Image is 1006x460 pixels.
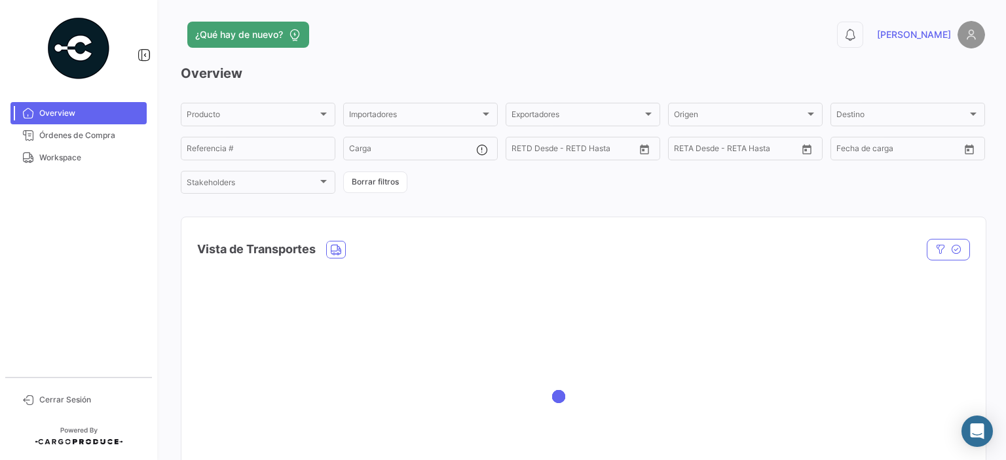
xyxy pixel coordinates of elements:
[512,112,643,121] span: Exportadores
[512,146,535,155] input: Desde
[10,124,147,147] a: Órdenes de Compra
[707,146,766,155] input: Hasta
[674,112,805,121] span: Origen
[39,130,141,141] span: Órdenes de Compra
[187,22,309,48] button: ¿Qué hay de nuevo?
[343,171,407,193] button: Borrar filtros
[39,152,141,164] span: Workspace
[195,28,283,41] span: ¿Qué hay de nuevo?
[877,28,951,41] span: [PERSON_NAME]
[959,139,979,159] button: Open calendar
[181,64,985,82] h3: Overview
[674,146,698,155] input: Desde
[349,112,480,121] span: Importadores
[869,146,928,155] input: Hasta
[39,107,141,119] span: Overview
[961,416,993,447] div: Abrir Intercom Messenger
[197,240,316,258] h4: Vista de Transportes
[327,241,345,258] button: Land
[958,21,985,48] img: placeholder-user.png
[10,147,147,169] a: Workspace
[46,16,111,81] img: powered-by.png
[635,139,654,159] button: Open calendar
[544,146,603,155] input: Hasta
[187,180,318,189] span: Stakeholders
[836,112,967,121] span: Destino
[187,112,318,121] span: Producto
[797,139,817,159] button: Open calendar
[39,394,141,406] span: Cerrar Sesión
[10,102,147,124] a: Overview
[836,146,860,155] input: Desde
